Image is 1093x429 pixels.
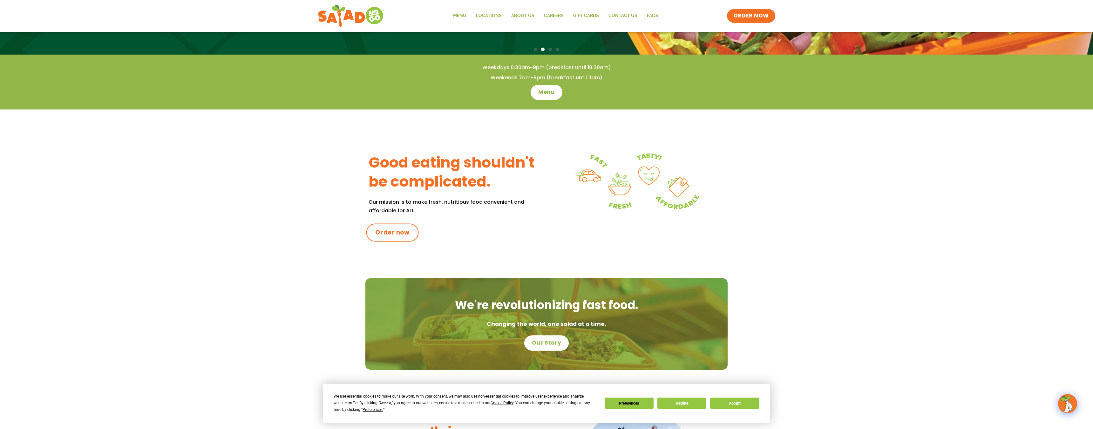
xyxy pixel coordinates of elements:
p: Our mission is to make fresh, nutritious food convenient and affordable for ALL. [369,198,546,215]
span: Our Story [532,339,561,347]
h2: We're revolutionizing fast food. [372,297,721,313]
button: Accept [710,398,759,409]
h4: Weekdays 6:30am-9pm (breakfast until 10:30am) [13,64,1080,71]
h4: Weekends 7am-9pm (breakfast until 11am) [13,74,1080,81]
a: Contact Us [604,9,642,23]
img: new-SAG-logo-768×292 [318,3,385,29]
div: We use essential cookies to make our site work. With your consent, we may also use non-essential ... [334,393,597,413]
a: ORDER NOW [727,9,775,23]
a: About Us [506,9,539,23]
a: Menu [531,85,562,100]
span: Preferences [363,407,383,412]
button: Decline [657,398,706,409]
span: Go to slide 2 [541,48,545,51]
span: Go to slide 1 [534,48,537,51]
p: Changing the world, one salad at a time. [372,320,721,329]
img: wpChatIcon [1059,395,1076,412]
span: Order now [375,228,410,237]
a: FAQs [642,9,663,23]
a: Our Story [524,335,569,351]
a: Order now [366,223,418,241]
a: GIFT CARDS [568,9,604,23]
button: Preferences [605,398,654,409]
a: Careers [539,9,568,23]
h3: Good eating shouldn't be complicated. [369,153,546,191]
span: Go to slide 3 [548,48,552,51]
span: Go to slide 4 [556,48,559,51]
span: Cookie Policy [491,401,513,405]
a: Locations [471,9,506,23]
a: Menu [448,9,471,23]
div: Cookie Consent Prompt [323,384,770,423]
nav: Menu [448,9,663,23]
span: Menu [538,89,554,96]
span: ORDER NOW [733,12,769,20]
